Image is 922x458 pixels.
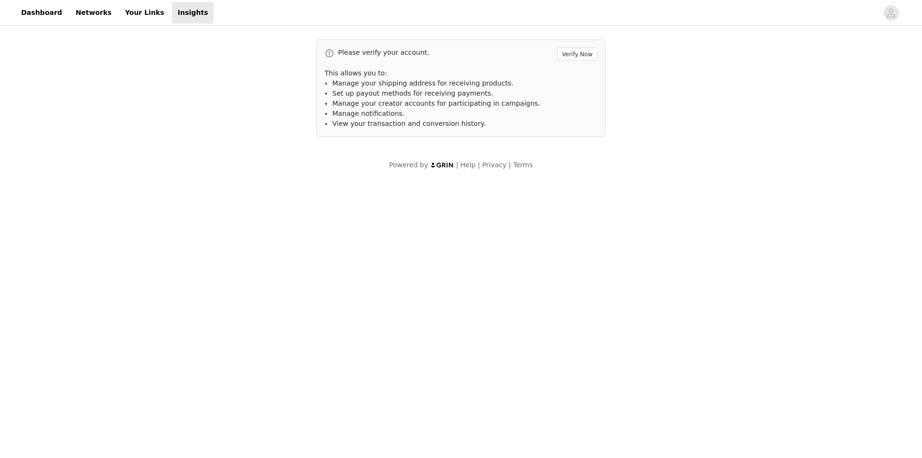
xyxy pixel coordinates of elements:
div: avatar [886,5,896,21]
span: View your transaction and conversion history. [332,120,485,127]
span: Manage your shipping address for receiving products. [332,79,513,87]
button: Verify Now [557,48,597,61]
p: Please verify your account. [338,48,553,58]
img: logo [430,162,454,168]
a: Dashboard [15,2,68,24]
span: | [509,161,511,169]
span: Set up payout methods for receiving payments. [332,89,493,97]
a: Networks [70,2,117,24]
a: Help [461,161,476,169]
span: | [478,161,480,169]
span: Powered by [389,161,428,169]
p: This allows you to: [325,68,597,78]
span: Manage your creator accounts for participating in campaigns. [332,99,540,107]
a: Your Links [119,2,170,24]
span: | [456,161,459,169]
span: Manage notifications. [332,110,405,117]
a: Privacy [482,161,507,169]
a: Insights [172,2,214,24]
a: Terms [513,161,533,169]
